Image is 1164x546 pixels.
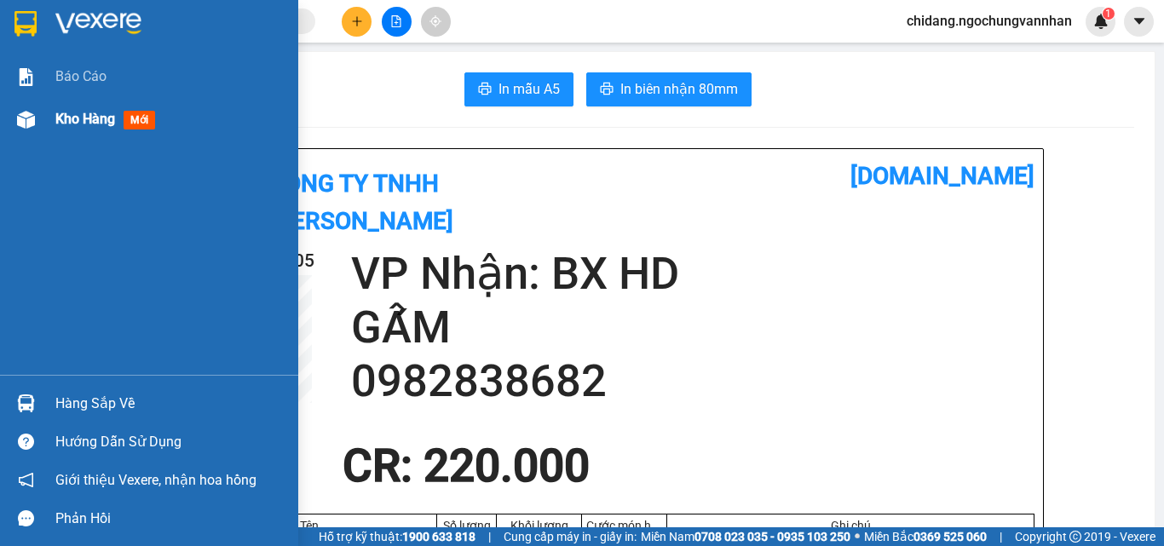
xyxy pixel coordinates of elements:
b: [DOMAIN_NAME] [850,162,1034,190]
span: plus [351,15,363,27]
img: icon-new-feature [1093,14,1109,29]
span: message [18,510,34,526]
span: caret-down [1132,14,1147,29]
b: Công ty TNHH [PERSON_NAME] [269,170,453,235]
span: 1 [1105,8,1111,20]
li: VP [PERSON_NAME] [9,92,118,111]
span: In mẫu A5 [498,78,560,100]
span: In biên nhận 80mm [620,78,738,100]
span: question-circle [18,434,34,450]
div: Phản hồi [55,506,285,532]
span: Báo cáo [55,66,107,87]
span: Giới thiệu Vexere, nhận hoa hồng [55,469,256,491]
strong: 0708 023 035 - 0935 103 250 [694,530,850,543]
button: file-add [382,7,412,37]
button: plus [342,7,372,37]
div: Khối lượng [501,519,577,532]
h2: GẤM [351,301,1034,354]
span: ⚪️ [855,533,860,540]
span: Miền Bắc [864,527,987,546]
button: aim [421,7,451,37]
h2: VP Nhận: BX HD [351,247,1034,301]
div: Tên [186,519,432,532]
li: VP BX HD [118,92,227,111]
span: copyright [1069,531,1081,543]
span: | [488,527,491,546]
span: | [1000,527,1002,546]
span: Cung cấp máy in - giấy in: [504,527,637,546]
img: solution-icon [17,68,35,86]
strong: 1900 633 818 [402,530,475,543]
button: printerIn biên nhận 80mm [586,72,752,106]
strong: 0369 525 060 [913,530,987,543]
span: environment [9,114,20,126]
div: Hướng dẫn sử dụng [55,429,285,455]
img: warehouse-icon [17,111,35,129]
span: notification [18,472,34,488]
div: Ghi chú [671,519,1029,532]
span: mới [124,111,155,129]
span: chidang.ngochungvannhan [893,10,1086,32]
li: Công ty TNHH [PERSON_NAME] [9,9,247,72]
span: Kho hàng [55,111,115,127]
img: logo-vxr [14,11,37,37]
button: caret-down [1124,7,1154,37]
span: Hỗ trợ kỹ thuật: [319,527,475,546]
span: Miền Nam [641,527,850,546]
span: printer [600,82,614,98]
img: warehouse-icon [17,394,35,412]
button: printerIn mẫu A5 [464,72,573,106]
div: Số lượng [441,519,492,532]
span: CR : 220.000 [343,440,590,492]
span: printer [478,82,492,98]
div: Cước món hàng [586,519,662,532]
div: Hàng sắp về [55,391,285,417]
h2: 0982838682 [351,354,1034,408]
span: environment [118,114,130,126]
span: file-add [390,15,402,27]
span: aim [429,15,441,27]
sup: 1 [1103,8,1115,20]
